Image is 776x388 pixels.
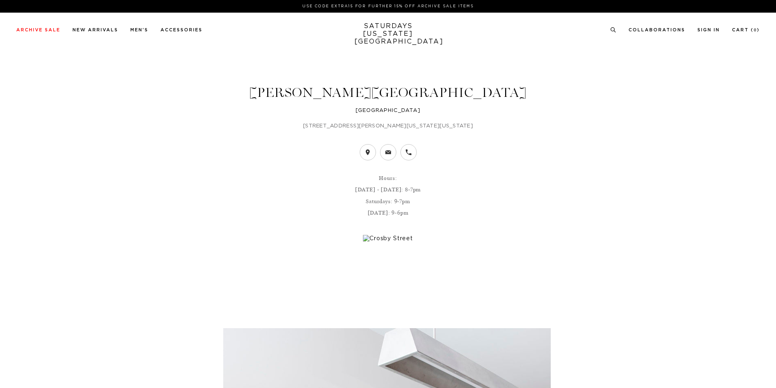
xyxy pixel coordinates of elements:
[111,197,665,206] p: Saturdays: 9-7pm
[160,28,202,32] a: Accessories
[629,28,685,32] a: Collaborations
[363,235,413,242] img: Crosby Street
[20,3,756,9] p: Use Code EXTRA15 for Further 15% Off Archive Sale Items
[130,28,148,32] a: Men's
[111,174,665,182] p: Hours:
[354,22,422,46] a: SATURDAYS[US_STATE][GEOGRAPHIC_DATA]
[111,122,665,130] p: [STREET_ADDRESS][PERSON_NAME][US_STATE][US_STATE]
[111,186,665,194] p: [DATE] - [DATE]: 8-7pm
[16,28,60,32] a: Archive Sale
[111,107,665,115] h4: [GEOGRAPHIC_DATA]
[697,28,720,32] a: Sign In
[111,86,665,99] h1: [PERSON_NAME][GEOGRAPHIC_DATA]
[732,28,760,32] a: Cart (0)
[73,28,118,32] a: New Arrivals
[111,209,665,217] p: [DATE]: 9-6pm
[754,28,757,32] small: 0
